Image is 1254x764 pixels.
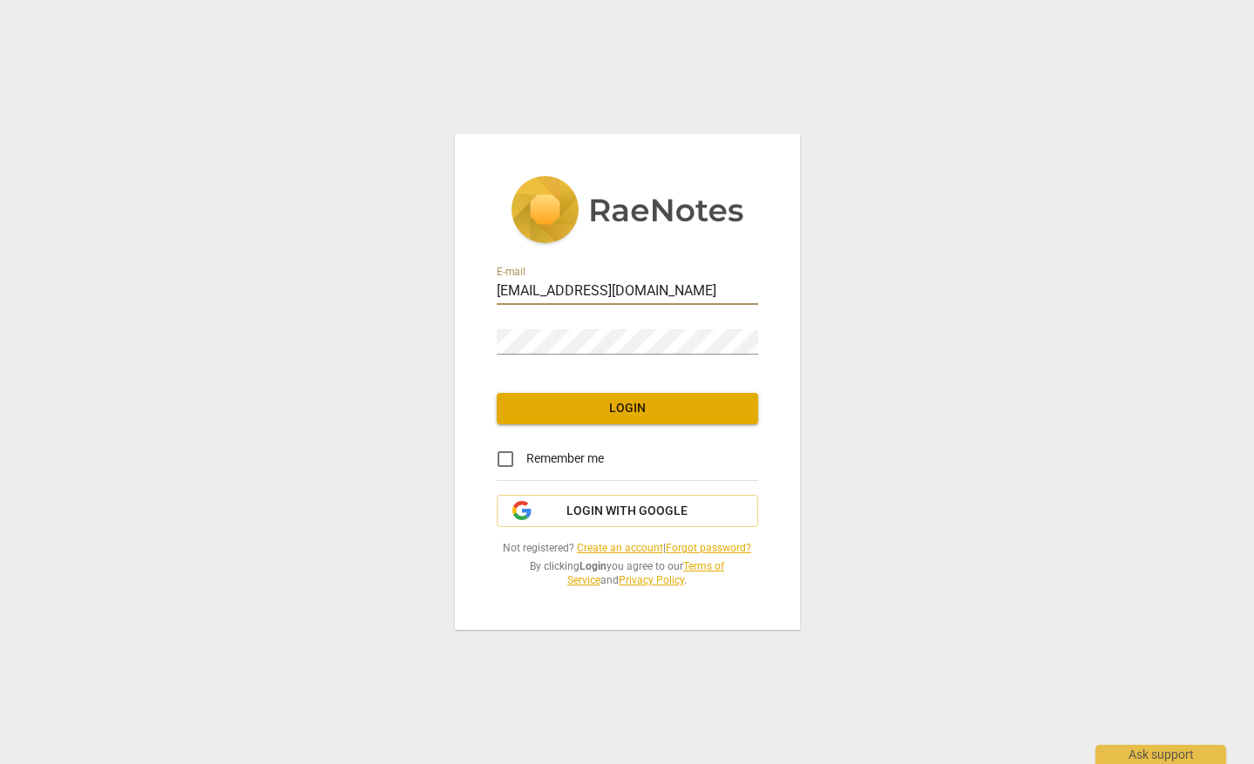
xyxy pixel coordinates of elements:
[526,450,604,468] span: Remember me
[497,495,758,528] button: Login with Google
[580,560,607,572] b: Login
[619,574,684,586] a: Privacy Policy
[511,176,744,247] img: 5ac2273c67554f335776073100b6d88f.svg
[497,393,758,424] button: Login
[511,400,744,417] span: Login
[666,542,751,554] a: Forgot password?
[577,542,663,554] a: Create an account
[497,267,525,277] label: E-mail
[1095,745,1226,764] div: Ask support
[497,541,758,556] span: Not registered? |
[497,559,758,588] span: By clicking you agree to our and .
[566,503,688,520] span: Login with Google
